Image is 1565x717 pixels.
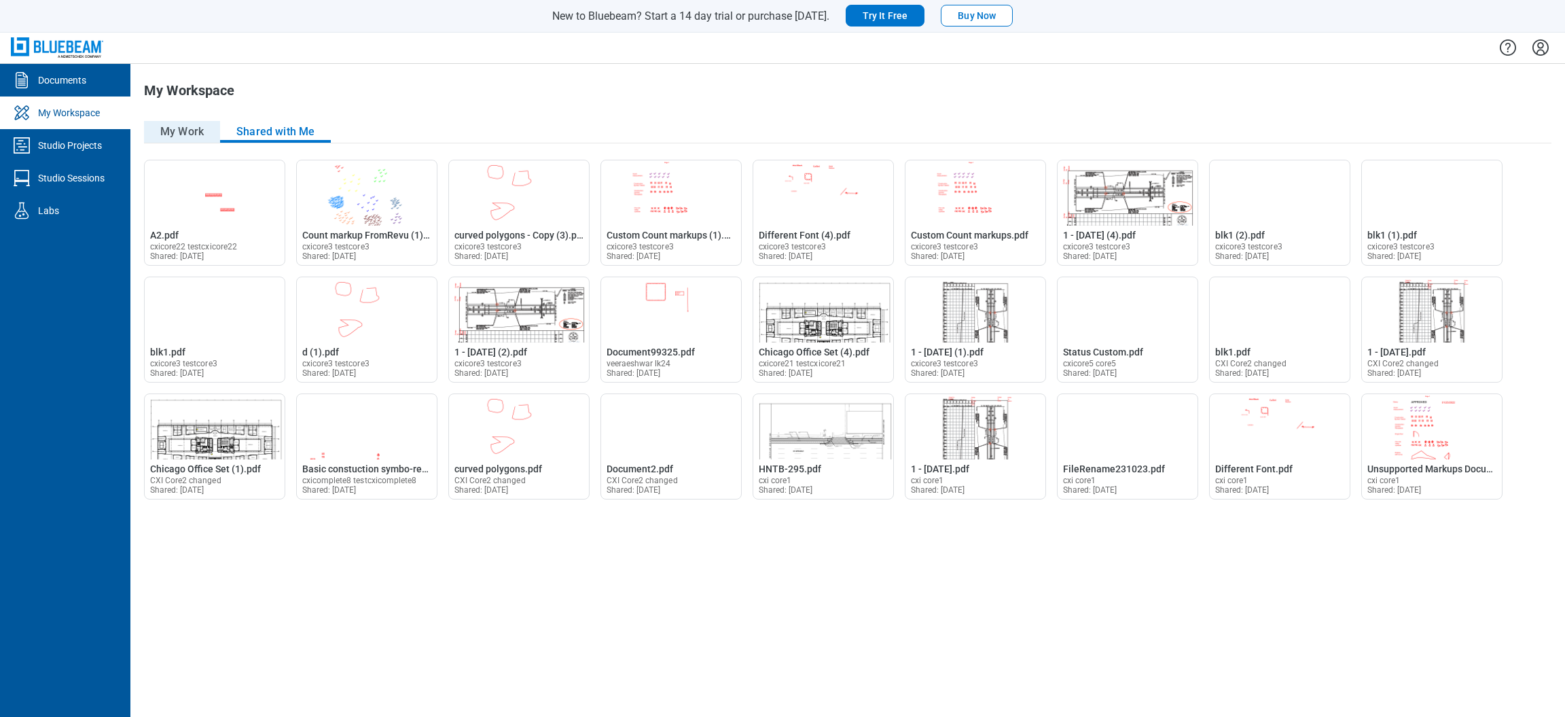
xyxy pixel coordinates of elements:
img: Bluebeam, Inc. [11,37,103,57]
span: Shared: [DATE] [1063,485,1117,495]
span: Shared: [DATE] [1063,251,1117,261]
img: Document99325.pdf [601,277,741,343]
span: CXI Core2 changed [1367,359,1439,368]
span: cxicore22 testcxicore22 [150,242,237,251]
span: Shared: [DATE] [911,485,965,495]
img: curved polygons.pdf [449,394,589,459]
span: curved polygons.pdf [454,464,542,474]
img: blk1.pdf [145,277,285,343]
img: Custom Count markups (1).pdf [601,160,741,226]
div: Open Unsupported Markups Document1.pdf in Editor [1361,394,1503,500]
svg: My Workspace [11,102,33,124]
span: cxicore3 testcore3 [1063,242,1130,251]
span: CXI Core2 changed [454,476,526,485]
div: My Workspace [38,106,100,120]
svg: Studio Projects [11,135,33,156]
span: cxicore3 testcore3 [454,359,522,368]
span: Shared: [DATE] [1367,485,1421,495]
span: cxicore3 testcore3 [1367,242,1435,251]
span: A2.pdf [150,230,179,241]
svg: Labs [11,200,33,222]
span: CXI Core2 changed [1215,359,1287,368]
span: Shared: [DATE] [1367,368,1421,378]
img: 1 - 12.7.2020 (2).pdf [449,277,589,343]
img: A2.pdf [145,160,285,226]
span: Document99325.pdf [607,347,695,357]
button: Buy Now [941,5,1013,27]
span: Shared: [DATE] [1215,251,1269,261]
img: curved polygons - Copy (3).pdf [449,160,589,226]
button: Shared with Me [220,121,331,143]
img: Document2.pdf [601,394,741,459]
span: cxicore3 testcore3 [911,359,978,368]
span: Shared: [DATE] [759,485,812,495]
span: Shared: [DATE] [759,368,812,378]
span: cxicore3 testcore3 [759,242,826,251]
span: cxicore3 testcore3 [454,242,522,251]
img: Chicago Office Set (1).pdf [145,394,285,459]
span: cxicore3 testcore3 [1215,242,1282,251]
div: Studio Projects [38,139,102,152]
span: Shared: [DATE] [911,251,965,261]
span: Document2.pdf [607,464,673,474]
div: Open HNTB-295.pdf in Editor [753,394,894,500]
span: Shared: [DATE] [454,251,508,261]
img: Custom Count markups.pdf [905,160,1045,226]
span: Shared: [DATE] [302,368,356,378]
span: Chicago Office Set (4).pdf [759,347,869,357]
span: Shared: [DATE] [759,251,812,261]
img: blk1 (1).pdf [1362,160,1502,226]
img: Basic constuction symbo-rename.pdf [297,394,437,459]
div: Labs [38,204,59,217]
div: Studio Sessions [38,171,105,185]
img: 1 - 12.7.2020 (4).pdf [1058,160,1198,226]
div: Open Document99325.pdf in Editor [600,277,742,383]
span: Shared: [DATE] [1215,368,1269,378]
div: Open blk1.pdf in Editor [1209,277,1350,383]
div: Open blk1 (1).pdf in Editor [1361,160,1503,266]
span: New to Bluebeam? Start a 14 day trial or purchase [DATE]. [552,10,829,22]
span: cxicore3 testcore3 [911,242,978,251]
span: CXI Core2 changed [150,476,221,485]
span: d (1).pdf [302,347,339,357]
span: cxicore3 testcore3 [150,359,217,368]
span: cxi core1 [911,476,943,485]
div: Open blk1.pdf in Editor [144,277,285,383]
span: Shared: [DATE] [150,485,204,495]
img: Different Font.pdf [1210,394,1350,459]
img: blk1.pdf [1210,277,1350,343]
span: Shared: [DATE] [454,368,508,378]
div: Open blk1 (2).pdf in Editor [1209,160,1350,266]
span: Shared: [DATE] [302,485,356,495]
div: Open Chicago Office Set (1).pdf in Editor [144,394,285,500]
span: cxi core1 [1063,476,1096,485]
span: cxicore21 testcxicore21 [759,359,846,368]
span: HNTB-295.pdf [759,464,821,474]
span: Shared: [DATE] [911,368,965,378]
span: blk1 (2).pdf [1215,230,1265,241]
div: Open 1 - 12.7.2020.pdf in Editor [1361,277,1503,383]
img: Status Custom.pdf [1058,277,1198,343]
span: Basic constuction symbo-rename.pdf [302,464,463,474]
img: Count markup FromRevu (1).pdf [297,160,437,226]
img: d (1).pdf [297,277,437,343]
span: 1 - [DATE] (1).pdf [911,347,984,357]
img: 1 - 12.7.2020 (1).pdf [905,277,1045,343]
div: Open curved polygons.pdf in Editor [448,394,590,500]
span: cxicore3 testcore3 [607,242,674,251]
button: Try It Free [846,5,925,27]
span: Shared: [DATE] [150,368,204,378]
svg: Documents [11,69,33,91]
span: cxicore5 core5 [1063,359,1116,368]
span: 1 - [DATE].pdf [1367,347,1426,357]
span: Custom Count markups (1).pdf [607,230,738,241]
span: cxicore3 testcore3 [302,359,370,368]
div: Open 1 - 12.7.2020 (4).pdf in Editor [1057,160,1198,266]
img: Different Font (4).pdf [753,160,893,226]
div: Open Count markup FromRevu (1).pdf in Editor [296,160,437,266]
div: Open FileRename231023.pdf in Editor [1057,394,1198,500]
span: 1 - [DATE] (2).pdf [454,347,527,357]
span: cxicomplete8 testcxicomplete8 [302,476,416,485]
span: Unsupported Markups Document1.pdf [1367,464,1531,474]
span: Different Font (4).pdf [759,230,850,241]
